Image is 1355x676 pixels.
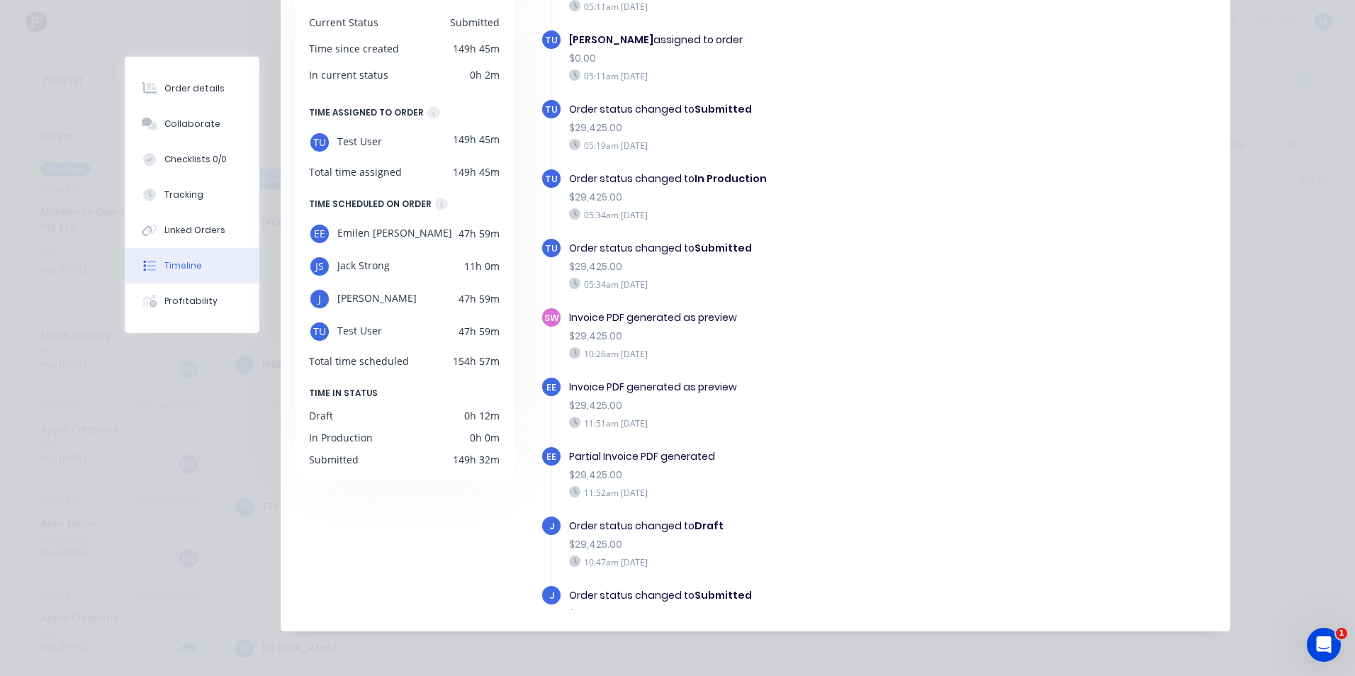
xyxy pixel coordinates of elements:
[125,177,259,213] button: Tracking
[459,223,500,244] div: 47h 59m
[125,213,259,248] button: Linked Orders
[569,417,986,429] div: 11:51am [DATE]
[569,69,986,82] div: 05:11am [DATE]
[549,519,554,533] span: J
[569,278,986,291] div: 05:34am [DATE]
[309,321,330,342] div: TU
[453,164,500,179] div: 149h 45m
[569,486,986,499] div: 11:52am [DATE]
[546,450,556,463] span: EE
[309,164,402,179] div: Total time assigned
[125,283,259,319] button: Profitability
[309,196,432,212] div: TIME SCHEDULED ON ORDER
[453,452,500,467] div: 149h 32m
[569,449,986,464] div: Partial Invoice PDF generated
[545,103,558,116] span: TU
[569,537,986,552] div: $29,425.00
[569,102,986,117] div: Order status changed to
[569,556,986,568] div: 10:47am [DATE]
[337,256,390,277] span: Jack Strong
[309,354,409,368] div: Total time scheduled
[309,132,330,153] div: TU
[470,430,500,445] div: 0h 0m
[545,33,558,47] span: TU
[695,102,752,116] b: Submitted
[309,430,373,445] div: In Production
[569,33,986,47] div: assigned to order
[569,310,986,325] div: Invoice PDF generated as preview
[569,190,986,205] div: $29,425.00
[695,588,752,602] b: Submitted
[164,188,203,201] div: Tracking
[546,381,556,394] span: EE
[309,67,388,82] div: In current status
[1336,628,1347,639] span: 1
[569,380,986,395] div: Invoice PDF generated as preview
[164,153,227,166] div: Checklists 0/0
[453,354,500,368] div: 154h 57m
[337,132,382,153] span: Test User
[164,224,225,237] div: Linked Orders
[453,132,500,153] div: 149h 45m
[309,15,378,30] div: Current Status
[337,288,417,310] span: [PERSON_NAME]
[125,142,259,177] button: Checklists 0/0
[1307,628,1341,662] iframe: Intercom live chat
[164,118,220,130] div: Collaborate
[569,329,986,344] div: $29,425.00
[569,51,986,66] div: $0.00
[569,120,986,135] div: $29,425.00
[450,15,500,30] div: Submitted
[569,468,986,483] div: $29,425.00
[309,408,333,423] div: Draft
[164,259,202,272] div: Timeline
[569,33,653,47] b: [PERSON_NAME]
[569,607,986,621] div: $29,425.00
[545,172,558,186] span: TU
[569,241,986,256] div: Order status changed to
[569,208,986,221] div: 05:34am [DATE]
[164,82,225,95] div: Order details
[464,256,500,277] div: 11h 0m
[569,347,986,360] div: 10:26am [DATE]
[695,519,724,533] b: Draft
[470,67,500,82] div: 0h 2m
[459,288,500,310] div: 47h 59m
[569,139,986,152] div: 05:19am [DATE]
[464,408,500,423] div: 0h 12m
[309,41,399,56] div: Time since created
[453,41,500,56] div: 149h 45m
[695,171,767,186] b: In Production
[164,295,218,308] div: Profitability
[544,311,559,325] span: SW
[309,256,330,277] div: JS
[549,589,554,602] span: J
[309,385,378,401] span: TIME IN STATUS
[569,398,986,413] div: $29,425.00
[337,321,382,342] span: Test User
[125,71,259,106] button: Order details
[125,106,259,142] button: Collaborate
[309,223,330,244] div: EE
[569,519,986,534] div: Order status changed to
[569,171,986,186] div: Order status changed to
[459,321,500,342] div: 47h 59m
[309,105,424,120] div: TIME ASSIGNED TO ORDER
[545,242,558,255] span: TU
[309,452,359,467] div: Submitted
[125,248,259,283] button: Timeline
[309,288,330,310] div: J
[569,259,986,274] div: $29,425.00
[695,241,752,255] b: Submitted
[569,588,986,603] div: Order status changed to
[337,223,452,244] span: Emilen [PERSON_NAME]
